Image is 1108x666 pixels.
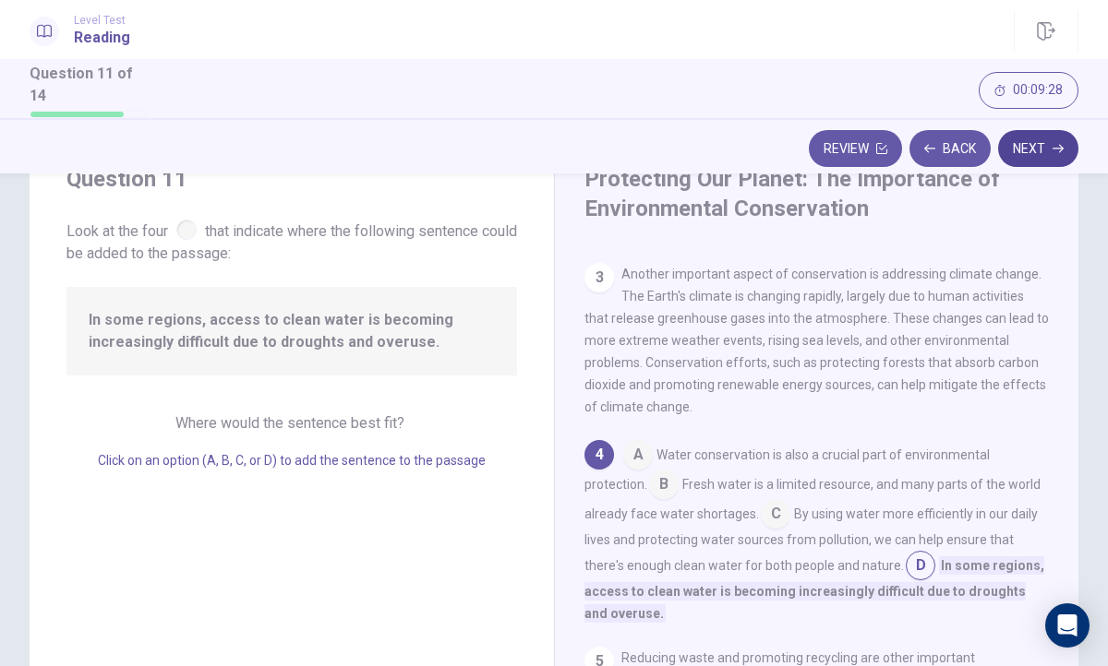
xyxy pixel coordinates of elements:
span: Click on an option (A, B, C, or D) to add the sentence to the passage [98,453,486,468]
span: Another important aspect of conservation is addressing climate change. The Earth's climate is cha... [584,267,1049,414]
span: By using water more efficiently in our daily lives and protecting water sources from pollution, w... [584,506,1038,573]
span: Look at the four that indicate where the following sentence could be added to the passage: [66,216,517,265]
button: Next [998,130,1078,167]
span: A [623,440,653,470]
div: Open Intercom Messenger [1045,603,1090,648]
div: 4 [584,440,614,470]
h1: Reading [74,27,130,49]
span: D [906,551,935,580]
button: Review [809,130,902,167]
button: Back [909,130,991,167]
span: 00:09:28 [1013,83,1063,98]
span: Level Test [74,14,130,27]
span: Water conservation is also a crucial part of environmental protection. [584,447,990,492]
h1: Question 11 of 14 [30,63,148,107]
h4: Protecting Our Planet: The Importance of Environmental Conservation [584,164,1044,223]
span: In some regions, access to clean water is becoming increasingly difficult due to droughts and ove... [89,309,495,353]
button: 00:09:28 [979,72,1078,109]
span: B [649,470,679,499]
div: 3 [584,263,614,292]
span: Where would the sentence best fit? [175,414,408,432]
span: C [761,499,790,529]
span: Fresh water is a limited resource, and many parts of the world already face water shortages. [584,477,1041,521]
h4: Question 11 [66,164,517,194]
span: In some regions, access to clean water is becoming increasingly difficult due to droughts and ove... [584,556,1044,623]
